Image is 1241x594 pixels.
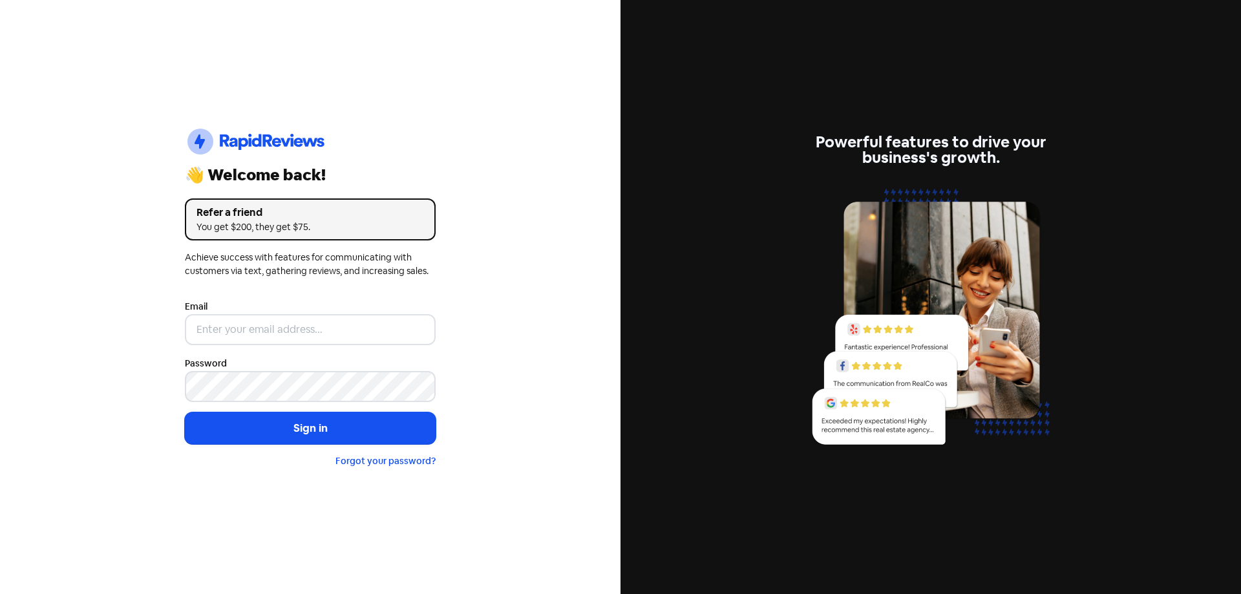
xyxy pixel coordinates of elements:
[805,134,1056,165] div: Powerful features to drive your business's growth.
[185,300,207,313] label: Email
[185,357,227,370] label: Password
[196,220,424,234] div: You get $200, they get $75.
[185,314,436,345] input: Enter your email address...
[335,455,436,467] a: Forgot your password?
[196,205,424,220] div: Refer a friend
[185,412,436,445] button: Sign in
[805,181,1056,460] img: reviews
[185,167,436,183] div: 👋 Welcome back!
[185,251,436,278] div: Achieve success with features for communicating with customers via text, gathering reviews, and i...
